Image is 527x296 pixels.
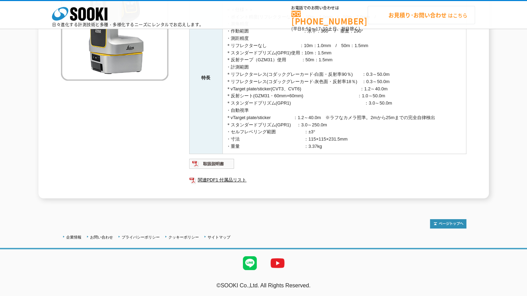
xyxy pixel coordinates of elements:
span: はこちら [375,10,467,20]
a: 関連PDF1 付属品リスト [189,176,466,185]
a: [PHONE_NUMBER] [291,11,368,25]
span: 17:30 [316,26,328,32]
a: 企業情報 [66,235,81,239]
a: お見積り･お問い合わせはこちら [368,6,475,24]
img: トップページへ [430,219,466,228]
img: YouTube [264,249,291,277]
a: テストMail [500,289,527,295]
img: LINE [236,249,264,277]
span: (平日 ～ 土日、祝日除く) [291,26,360,32]
a: クッキーポリシー [168,235,199,239]
img: 取扱説明書 [189,158,235,169]
a: サイトマップ [208,235,230,239]
a: お問い合わせ [90,235,113,239]
a: 取扱説明書 [189,163,235,168]
span: 8:50 [302,26,311,32]
td: ＜＜仕様＞＞ ・ポイント精度(リフレクターなし) ：10m：1.0mm / 50m：2.0mm / ・測角精度 ：3″/0.93mgon ・作動範囲 ：水平：360° / 垂直：290° ・測距... [222,2,466,154]
p: 日々進化する計測技術と多種・多様化するニーズにレンタルでお応えします。 [52,23,204,27]
th: 特長 [189,2,222,154]
strong: お見積り･お問い合わせ [388,11,447,19]
span: お電話でのお問い合わせは [291,6,368,10]
a: プライバシーポリシー [122,235,160,239]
